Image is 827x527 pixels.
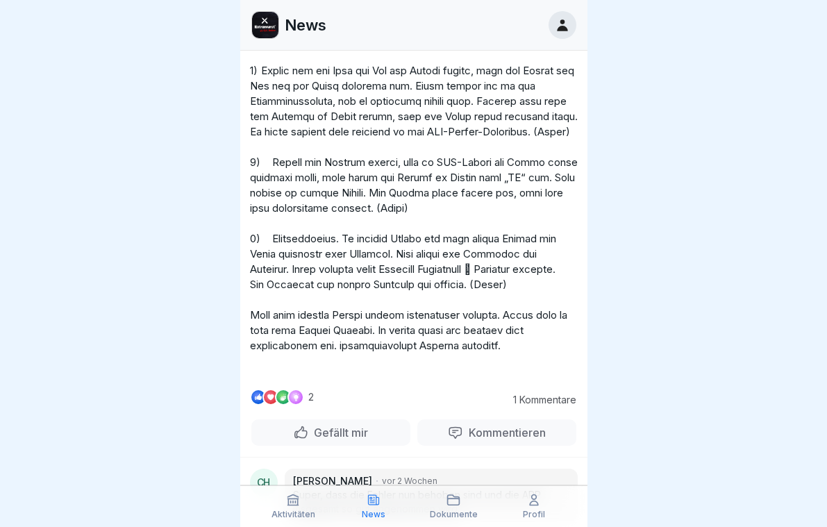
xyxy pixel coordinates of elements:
p: Gefällt mir [308,426,368,440]
p: Aktivitäten [272,510,315,519]
div: CH [250,469,278,496]
p: Dokumente [430,510,478,519]
p: News [285,16,326,34]
img: gjmq4gn0gq16rusbtbfa9wpn.png [252,12,278,38]
p: Profil [523,510,545,519]
p: 1 Kommentare [500,394,576,405]
p: 2 [308,392,314,403]
p: Kommentieren [463,426,546,440]
p: vor 2 Wochen [382,475,437,487]
p: [PERSON_NAME] [293,474,372,488]
p: News [362,510,385,519]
